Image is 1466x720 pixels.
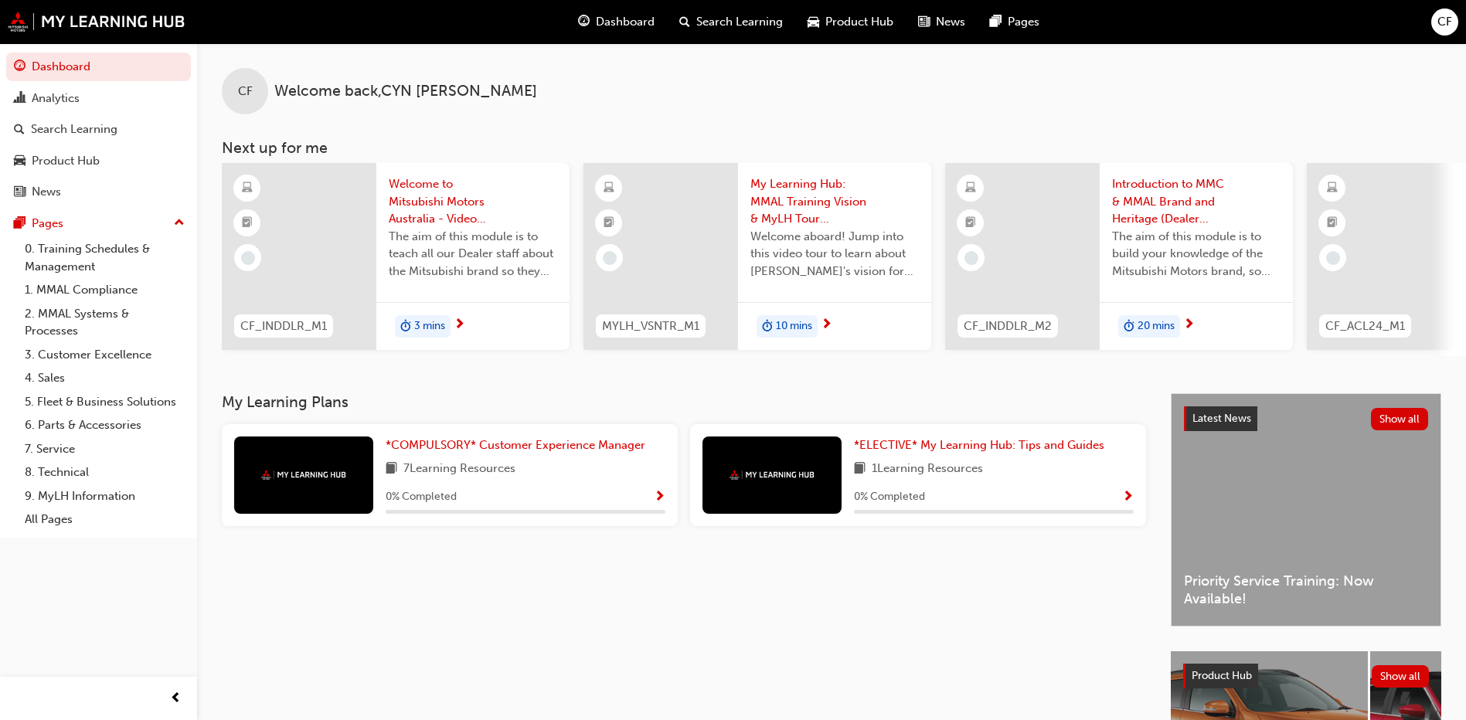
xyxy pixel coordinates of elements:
[936,13,965,31] span: News
[400,317,411,337] span: duration-icon
[604,213,614,233] span: booktick-icon
[696,13,783,31] span: Search Learning
[583,163,931,350] a: MYLH_VSNTR_M1My Learning Hub: MMAL Training Vision & MyLH Tour (Elective)Welcome aboard! Jump int...
[667,6,795,38] a: search-iconSearch Learning
[6,147,191,175] a: Product Hub
[242,213,253,233] span: booktick-icon
[654,487,665,507] button: Show Progress
[808,12,819,32] span: car-icon
[978,6,1052,38] a: pages-iconPages
[750,175,919,228] span: My Learning Hub: MMAL Training Vision & MyLH Tour (Elective)
[403,460,515,479] span: 7 Learning Resources
[1192,669,1252,682] span: Product Hub
[14,60,26,74] span: guage-icon
[1122,491,1134,504] span: Show Progress
[19,390,191,414] a: 5. Fleet & Business Solutions
[965,213,976,233] span: booktick-icon
[854,436,1111,454] a: *ELECTIVE* My Learning Hub: Tips and Guides
[6,209,191,238] button: Pages
[170,689,182,708] span: prev-icon
[19,366,191,390] a: 4. Sales
[197,139,1466,157] h3: Next up for me
[1122,487,1134,507] button: Show Progress
[1372,665,1430,688] button: Show all
[1184,406,1428,431] a: Latest NewsShow all
[730,470,815,480] img: mmal
[240,318,327,335] span: CF_INDDLR_M1
[6,178,191,206] a: News
[1184,572,1428,607] span: Priority Service Training: Now Available!
[238,83,253,100] span: CF
[964,318,1052,335] span: CF_INDDLR_M2
[1138,318,1175,335] span: 20 mins
[14,185,26,199] span: news-icon
[386,488,457,506] span: 0 % Completed
[566,6,667,38] a: guage-iconDashboard
[965,178,976,199] span: learningResourceType_ELEARNING-icon
[222,163,570,350] a: CF_INDDLR_M1Welcome to Mitsubishi Motors Australia - Video (Dealer Induction)The aim of this modu...
[654,491,665,504] span: Show Progress
[1325,318,1405,335] span: CF_ACL24_M1
[1183,664,1429,688] a: Product HubShow all
[872,460,983,479] span: 1 Learning Resources
[14,155,26,168] span: car-icon
[854,488,925,506] span: 0 % Completed
[6,53,191,81] a: Dashboard
[679,12,690,32] span: search-icon
[906,6,978,38] a: news-iconNews
[945,163,1293,350] a: CF_INDDLR_M2Introduction to MMC & MMAL Brand and Heritage (Dealer Induction)The aim of this modul...
[1112,228,1281,280] span: The aim of this module is to build your knowledge of the Mitsubishi Motors brand, so you can demo...
[578,12,590,32] span: guage-icon
[1431,8,1458,36] button: CF
[1112,175,1281,228] span: Introduction to MMC & MMAL Brand and Heritage (Dealer Induction)
[964,251,978,265] span: learningRecordVerb_NONE-icon
[14,123,25,137] span: search-icon
[762,317,773,337] span: duration-icon
[602,318,699,335] span: MYLH_VSNTR_M1
[274,83,537,100] span: Welcome back , CYN [PERSON_NAME]
[19,413,191,437] a: 6. Parts & Accessories
[854,438,1104,452] span: *ELECTIVE* My Learning Hub: Tips and Guides
[454,318,465,332] span: next-icon
[32,90,80,107] div: Analytics
[1327,213,1338,233] span: booktick-icon
[389,228,557,280] span: The aim of this module is to teach all our Dealer staff about the Mitsubishi brand so they demons...
[821,318,832,332] span: next-icon
[19,460,191,484] a: 8. Technical
[19,437,191,461] a: 7. Service
[776,318,812,335] span: 10 mins
[386,436,651,454] a: *COMPULSORY* Customer Experience Manager
[795,6,906,38] a: car-iconProduct Hub
[6,115,191,144] a: Search Learning
[386,460,397,479] span: book-icon
[174,213,185,233] span: up-icon
[14,217,26,231] span: pages-icon
[1327,178,1338,199] span: learningResourceType_ELEARNING-icon
[14,92,26,106] span: chart-icon
[19,508,191,532] a: All Pages
[1371,408,1429,430] button: Show all
[19,302,191,343] a: 2. MMAL Systems & Processes
[389,175,557,228] span: Welcome to Mitsubishi Motors Australia - Video (Dealer Induction)
[1192,412,1251,425] span: Latest News
[414,318,445,335] span: 3 mins
[19,484,191,508] a: 9. MyLH Information
[386,438,645,452] span: *COMPULSORY* Customer Experience Manager
[32,183,61,201] div: News
[750,228,919,280] span: Welcome aboard! Jump into this video tour to learn about [PERSON_NAME]'s vision for your learning...
[8,12,185,32] img: mmal
[19,278,191,302] a: 1. MMAL Compliance
[1124,317,1134,337] span: duration-icon
[854,460,866,479] span: book-icon
[1326,251,1340,265] span: learningRecordVerb_NONE-icon
[261,470,346,480] img: mmal
[990,12,1002,32] span: pages-icon
[222,393,1146,411] h3: My Learning Plans
[32,215,63,233] div: Pages
[603,251,617,265] span: learningRecordVerb_NONE-icon
[918,12,930,32] span: news-icon
[1008,13,1039,31] span: Pages
[19,237,191,278] a: 0. Training Schedules & Management
[32,152,100,170] div: Product Hub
